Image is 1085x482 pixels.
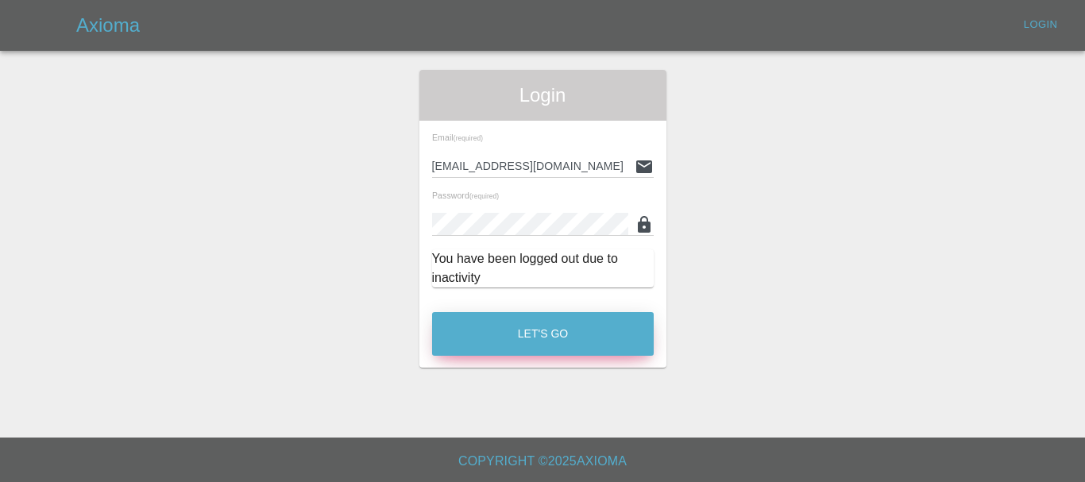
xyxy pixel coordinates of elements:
[432,133,483,142] span: Email
[432,249,654,287] div: You have been logged out due to inactivity
[432,191,499,200] span: Password
[432,83,654,108] span: Login
[1015,13,1066,37] a: Login
[13,450,1072,472] h6: Copyright © 2025 Axioma
[469,193,498,200] small: (required)
[432,312,654,356] button: Let's Go
[76,13,140,38] h5: Axioma
[453,135,482,142] small: (required)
